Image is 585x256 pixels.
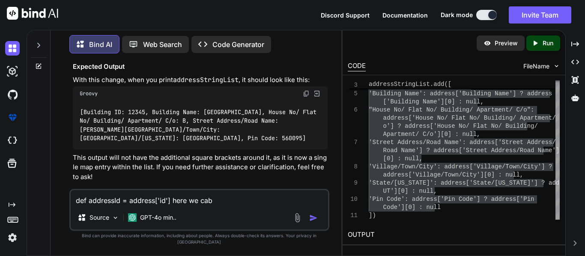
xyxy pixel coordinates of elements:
img: cloudideIcon [5,133,20,148]
img: githubDark [5,87,20,102]
span: FileName [523,62,549,71]
h2: OUTPUT [343,225,565,245]
span: o'] ? address['House No/ Flat No/ Building/ [383,123,538,129]
p: Preview [495,39,518,47]
span: address['House No/ Flat No/ Building/ Apartment/ C [383,115,563,121]
code: addressStringList [173,76,239,84]
span: dress [534,90,552,97]
div: CODE [348,61,366,71]
div: 8 [348,163,358,171]
span: 'Street Address/Road Name': address['Street Ad [369,139,534,146]
span: Code'][0] : null [383,204,441,211]
img: icon [309,214,318,222]
p: Source [90,213,109,222]
img: chevron down [553,62,560,70]
img: preview [484,39,491,47]
p: Bind AI [89,39,112,50]
img: darkAi-studio [5,64,20,79]
span: Groovy [80,90,98,97]
code: [Building ID: 12345, Building Name: [GEOGRAPHIC_DATA], House No/ Flat No/ Building/ Apartment/ C/... [80,108,320,143]
span: Apartment/ C/o'][0] : null, [383,131,481,138]
p: Run [543,39,553,47]
p: With this change, when you print , it should look like this: [73,75,328,85]
span: addressStringList.add([ [369,81,451,88]
p: Web Search [143,39,182,50]
span: 'Building Name': address['Building Name'] ? ad [369,90,534,97]
span: Discord Support [321,12,370,19]
textarea: def addressId = address['id'] here we cab [71,190,328,206]
img: copy [303,90,310,97]
img: premium [5,110,20,125]
span: y'] ? [534,163,552,170]
div: 7 [348,138,358,147]
img: darkChat [5,41,20,56]
div: 5 [348,90,358,98]
span: dress/ [534,139,555,146]
span: "House No/ Flat No/ Building/ Apartment/ C/o": [369,106,534,113]
button: Discord Support [321,11,370,20]
span: 3 [348,81,358,89]
span: ['Building ID'][0] : null, [383,82,477,89]
img: Open in Browser [313,90,321,97]
span: address['Village/Town/City'][0] : null, [383,171,524,178]
img: Bind AI [7,7,58,20]
p: Code Generator [212,39,264,50]
span: 'Village/Town/City': address['Village/Town/Cit [369,163,534,170]
span: Dark mode [441,11,473,19]
span: Road Name'] ? address['Street Address/Road Name'] [383,147,560,154]
p: Bind can provide inaccurate information, including about people. Always double-check its answers.... [69,232,329,245]
span: ]) [369,212,376,219]
div: 10 [348,195,358,203]
p: GPT-4o min.. [140,213,176,222]
span: UT'][0] : null, [383,188,437,194]
img: attachment [292,213,302,223]
p: This output will not have the additional square brackets around it, as it is now a single map ent... [73,153,328,182]
div: 11 [348,212,358,220]
div: 9 [348,179,358,187]
img: Pick Models [112,214,119,221]
span: [0] : null, [383,155,423,162]
h3: Expected Output [73,62,328,72]
button: Invite Team [509,6,571,24]
span: ['Building Name'][0] : null, [383,98,484,105]
img: GPT-4o mini [128,213,137,222]
button: Documentation [382,11,428,20]
span: 'Pin Code': address['Pin Code'] ? address['Pin [369,196,534,203]
span: Documentation [382,12,428,19]
img: settings [5,230,20,245]
div: 6 [348,106,358,114]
